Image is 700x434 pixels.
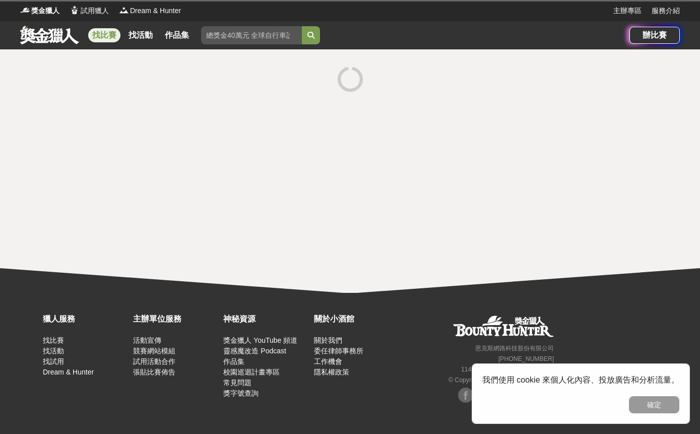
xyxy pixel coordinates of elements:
a: 校園巡迴計畫專區 [223,368,280,376]
button: 確定 [629,396,679,413]
div: 主辦單位服務 [133,313,218,325]
a: 活動宣傳 [133,336,161,344]
img: Logo [20,5,30,15]
a: 試用活動合作 [133,357,175,365]
img: Logo [70,5,80,15]
a: 委任律師事務所 [314,347,363,355]
a: 常見問題 [223,379,251,387]
small: 11494 [STREET_ADDRESS] 3 樓 [461,366,554,373]
a: 工作機會 [314,357,342,365]
small: 恩克斯網路科技股份有限公司 [475,345,554,352]
a: LogoDream & Hunter [119,6,181,16]
input: 總獎金40萬元 全球自行車設計比賽 [201,26,302,44]
span: 獎金獵人 [31,6,59,16]
a: 靈感魔改造 Podcast [223,347,286,355]
span: Dream & Hunter [130,6,181,16]
img: Logo [119,5,129,15]
div: 神秘資源 [223,313,308,325]
a: 找比賽 [88,28,120,42]
a: 競賽網站模組 [133,347,175,355]
a: 找活動 [43,347,64,355]
div: 獵人服務 [43,313,128,325]
a: 獎字號查詢 [223,389,259,397]
a: 找比賽 [43,336,64,344]
a: 獎金獵人 YouTube 頻道 [223,336,297,344]
a: 作品集 [223,357,244,365]
a: 張貼比賽佈告 [133,368,175,376]
a: Dream & Hunter [43,368,94,376]
a: 找活動 [124,28,157,42]
a: 找試用 [43,357,64,365]
small: [PHONE_NUMBER] [498,355,554,362]
a: 隱私權政策 [314,368,349,376]
a: 辦比賽 [629,27,680,44]
a: 服務介紹 [652,6,680,16]
a: 作品集 [161,28,193,42]
small: © Copyright 2025 . All Rights Reserved. [449,377,554,384]
a: 主辦專區 [613,6,642,16]
img: Facebook [458,388,473,403]
span: 試用獵人 [81,6,109,16]
div: 關於小酒館 [314,313,399,325]
a: Logo試用獵人 [70,6,109,16]
span: 我們使用 cookie 來個人化內容、投放廣告和分析流量。 [482,376,679,384]
a: 關於我們 [314,336,342,344]
a: Logo獎金獵人 [20,6,59,16]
